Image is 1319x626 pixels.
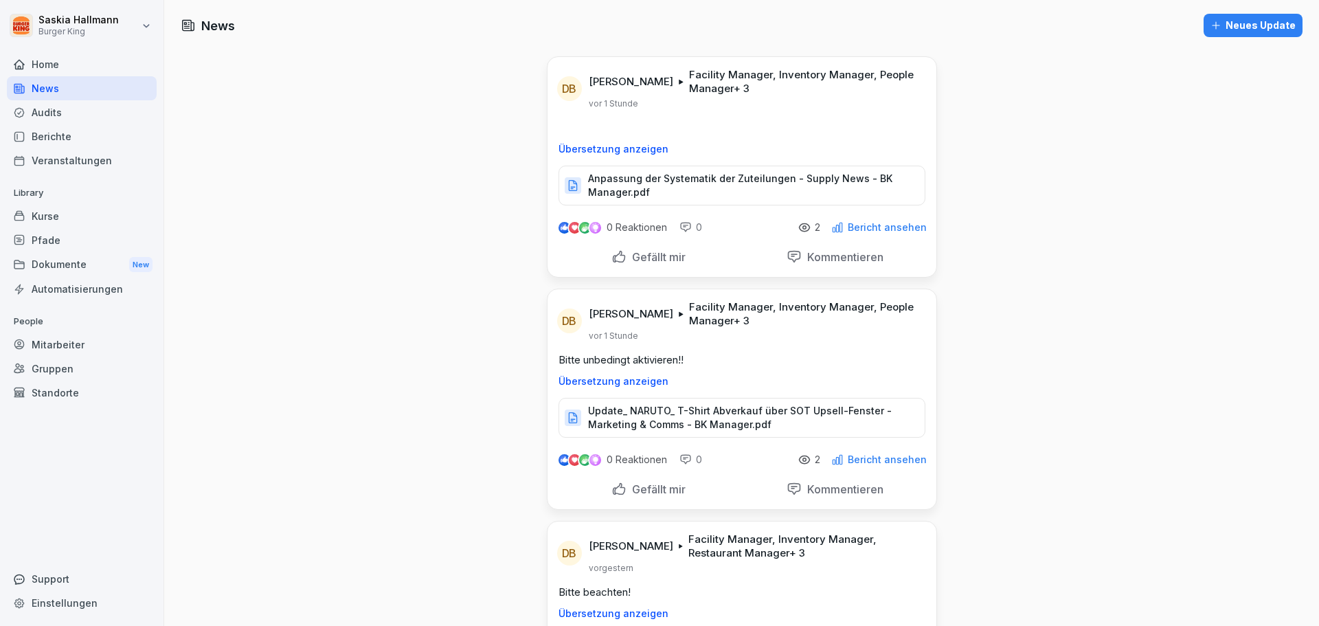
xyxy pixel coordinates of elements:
div: Support [7,567,157,591]
a: Anpassung der Systematik der Zuteilungen - Supply News - BK Manager.pdf [559,183,925,197]
p: Gefällt mir [627,250,686,264]
a: News [7,76,157,100]
div: Dokumente [7,252,157,278]
a: Berichte [7,124,157,148]
p: Bericht ansehen [848,454,927,465]
p: 2 [815,222,820,233]
a: Kurse [7,204,157,228]
button: Neues Update [1204,14,1303,37]
img: celebrate [579,222,591,234]
a: Mitarbeiter [7,333,157,357]
p: Library [7,182,157,204]
img: inspiring [589,454,601,466]
div: 0 [679,221,702,234]
img: like [559,454,570,465]
p: Bitte unbedingt aktivieren!! [559,353,925,368]
h1: News [201,16,235,35]
p: 2 [815,454,820,465]
p: Bericht ansehen [848,222,927,233]
a: Einstellungen [7,591,157,615]
img: celebrate [579,454,591,466]
p: vorgestern [589,563,633,574]
a: Standorte [7,381,157,405]
p: Anpassung der Systematik der Zuteilungen - Supply News - BK Manager.pdf [588,172,911,199]
p: Kommentieren [802,250,883,264]
div: 0 [679,453,702,467]
p: Übersetzung anzeigen [559,608,925,619]
a: Home [7,52,157,76]
p: 0 Reaktionen [607,454,667,465]
div: New [129,257,153,273]
p: Übersetzung anzeigen [559,144,925,155]
p: [PERSON_NAME] [589,539,673,553]
p: [PERSON_NAME] [589,307,673,321]
div: DB [557,309,582,333]
p: vor 1 Stunde [589,98,638,109]
a: Update_ NARUTO_ T-Shirt Abverkauf über SOT Upsell-Fenster - Marketing & Comms - BK Manager.pdf [559,415,925,429]
p: vor 1 Stunde [589,331,638,342]
p: Übersetzung anzeigen [559,376,925,387]
a: Gruppen [7,357,157,381]
p: Burger King [38,27,119,36]
p: Facility Manager, Inventory Manager, People Manager + 3 [689,300,920,328]
div: Neues Update [1210,18,1296,33]
p: Kommentieren [802,482,883,496]
p: Update_ NARUTO_ T-Shirt Abverkauf über SOT Upsell-Fenster - Marketing & Comms - BK Manager.pdf [588,404,911,432]
div: DB [557,541,582,566]
div: DB [557,76,582,101]
img: inspiring [589,221,601,234]
a: DokumenteNew [7,252,157,278]
p: Gefällt mir [627,482,686,496]
img: love [570,455,580,465]
a: Audits [7,100,157,124]
p: Bitte beachten! [559,585,925,600]
a: Pfade [7,228,157,252]
a: Automatisierungen [7,277,157,301]
img: like [559,222,570,233]
img: love [570,223,580,233]
p: 0 Reaktionen [607,222,667,233]
a: Veranstaltungen [7,148,157,172]
p: Facility Manager, Inventory Manager, People Manager + 3 [689,68,920,96]
p: Saskia Hallmann [38,14,119,26]
p: People [7,311,157,333]
p: [PERSON_NAME] [589,75,673,89]
p: Facility Manager, Inventory Manager, Restaurant Manager + 3 [688,533,919,560]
